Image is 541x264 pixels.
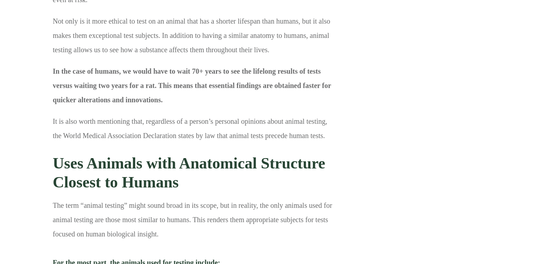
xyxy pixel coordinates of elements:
[53,114,338,148] p: It is also worth mentioning that, regardless of a person’s personal opinions about animal testing...
[53,155,325,191] strong: Uses Animals with Anatomical Structure Closest to Humans
[53,67,331,104] strong: In the case of humans, we would have to wait 70+ years to see the lifelong results of tests versu...
[53,14,338,64] p: Not only is it more ethical to test on an animal that has a shorter lifespan than humans, but it ...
